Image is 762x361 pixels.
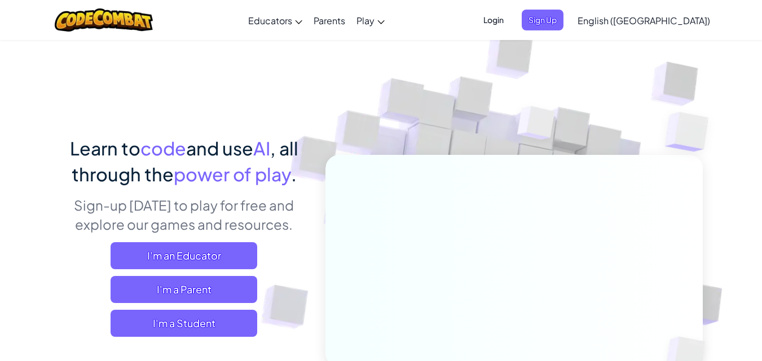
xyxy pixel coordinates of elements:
[572,5,716,35] a: English ([GEOGRAPHIC_DATA])
[522,10,563,30] button: Sign Up
[60,195,309,234] p: Sign-up [DATE] to play for free and explore our games and resources.
[55,8,153,32] img: CodeCombat logo
[477,10,510,30] button: Login
[111,242,257,269] a: I'm an Educator
[351,5,390,35] a: Play
[253,137,270,159] span: AI
[578,15,710,26] span: English ([GEOGRAPHIC_DATA])
[308,5,351,35] a: Parents
[70,137,140,159] span: Learn to
[248,15,292,26] span: Educators
[140,137,186,159] span: code
[291,163,297,185] span: .
[111,276,257,303] a: I'm a Parent
[243,5,308,35] a: Educators
[496,84,577,168] img: Overlap cubes
[174,163,291,185] span: power of play
[186,137,253,159] span: and use
[111,310,257,337] button: I'm a Student
[356,15,375,26] span: Play
[642,84,740,180] img: Overlap cubes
